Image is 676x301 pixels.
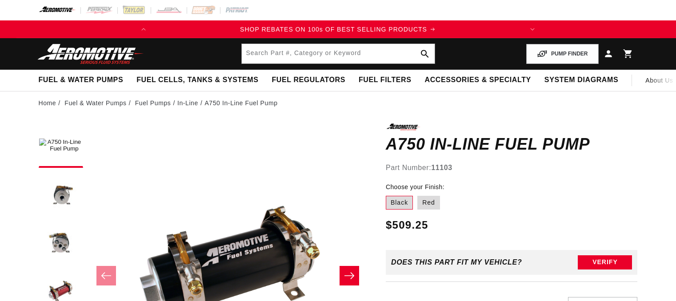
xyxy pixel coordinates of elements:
h1: A750 In-Line Fuel Pump [386,137,638,151]
button: search button [415,44,435,63]
slideshow-component: Translation missing: en.sections.announcements.announcement_bar [16,20,660,38]
label: Black [386,196,413,210]
strong: 11103 [431,164,452,171]
span: Accessories & Specialty [425,75,531,85]
button: Load image 1 in gallery view [39,123,83,168]
nav: breadcrumbs [39,98,638,108]
button: Load image 3 in gallery view [39,221,83,265]
span: SHOP REBATES ON 100s OF BEST SELLING PRODUCTS [240,26,427,33]
span: Fuel Regulators [272,75,345,85]
a: Fuel & Water Pumps [64,98,126,108]
summary: System Diagrams [538,70,625,91]
a: Fuel Pumps [135,98,171,108]
a: SHOP REBATES ON 100s OF BEST SELLING PRODUCTS [152,24,523,34]
span: Fuel & Water Pumps [39,75,124,85]
div: Part Number: [386,162,638,174]
li: In-Line [177,98,205,108]
span: $509.25 [386,217,428,233]
summary: Fuel Regulators [265,70,352,91]
li: A750 In-Line Fuel Pump [204,98,277,108]
button: Verify [578,255,632,269]
span: Fuel Cells, Tanks & Systems [136,75,258,85]
a: Home [39,98,56,108]
button: Translation missing: en.sections.announcements.previous_announcement [135,20,152,38]
label: Red [417,196,440,210]
summary: Accessories & Specialty [418,70,538,91]
button: Load image 2 in gallery view [39,172,83,217]
span: Fuel Filters [359,75,412,85]
button: Slide left [96,266,116,285]
button: PUMP FINDER [526,44,598,64]
div: Announcement [152,24,523,34]
summary: Fuel Filters [352,70,418,91]
button: Slide right [340,266,359,285]
span: System Diagrams [544,75,618,85]
button: Translation missing: en.sections.announcements.next_announcement [524,20,541,38]
div: 1 of 2 [152,24,523,34]
summary: Fuel Cells, Tanks & Systems [130,70,265,91]
div: Does This part fit My vehicle? [391,258,522,266]
summary: Fuel & Water Pumps [32,70,130,91]
img: Aeromotive [35,44,146,64]
span: About Us [645,77,673,84]
input: Search by Part Number, Category or Keyword [242,44,435,63]
legend: Choose your Finish: [386,182,445,192]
